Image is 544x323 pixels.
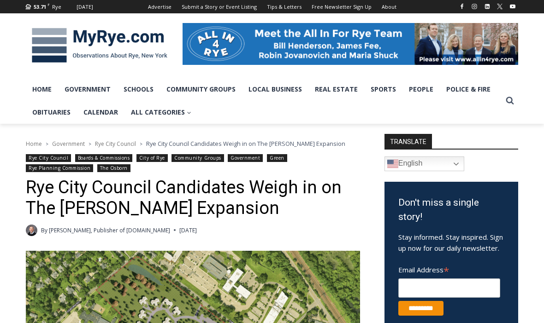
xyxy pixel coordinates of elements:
[46,141,48,147] span: >
[507,1,518,12] a: YouTube
[58,78,117,101] a: Government
[49,226,170,234] a: [PERSON_NAME], Publisher of [DOMAIN_NAME]
[26,101,77,124] a: Obituaries
[146,139,345,148] span: Rye City Council Candidates Weigh in on The [PERSON_NAME] Expansion
[26,177,360,219] h1: Rye City Council Candidates Weigh in on The [PERSON_NAME] Expansion
[136,154,168,162] a: City of Rye
[440,78,497,101] a: Police & Fire
[124,101,198,124] a: All Categories
[398,231,504,254] p: Stay informed. Stay inspired. Sign up now for our daily newsletter.
[456,1,467,12] a: Facebook
[267,154,287,162] a: Green
[77,3,93,11] div: [DATE]
[482,1,493,12] a: Linkedin
[228,154,263,162] a: Government
[171,154,224,162] a: Community Groups
[242,78,308,101] a: Local Business
[160,78,242,101] a: Community Groups
[179,226,197,235] time: [DATE]
[26,225,37,236] a: Author image
[75,154,133,162] a: Boards & Commissions
[34,3,46,10] span: 53.71
[402,78,440,101] a: People
[95,140,136,148] a: Rye City Council
[77,101,124,124] a: Calendar
[502,92,518,109] button: View Search Form
[387,158,398,169] img: en
[41,226,47,235] span: By
[183,23,518,64] img: All in for Rye
[384,134,432,149] strong: TRANSLATE
[47,2,50,7] span: F
[52,140,85,148] a: Government
[26,78,502,124] nav: Primary Navigation
[494,1,505,12] a: X
[97,164,130,172] a: The Osborn
[26,139,360,148] nav: Breadcrumbs
[26,154,71,162] a: Rye City Council
[469,1,480,12] a: Instagram
[52,3,61,11] div: Rye
[140,141,142,147] span: >
[308,78,364,101] a: Real Estate
[398,260,500,277] label: Email Address
[384,156,464,171] a: English
[117,78,160,101] a: Schools
[131,107,191,117] span: All Categories
[89,141,91,147] span: >
[26,22,173,69] img: MyRye.com
[26,78,58,101] a: Home
[398,196,504,225] h3: Don't miss a single story!
[26,164,93,172] a: Rye Planning Commission
[364,78,402,101] a: Sports
[26,140,42,148] a: Home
